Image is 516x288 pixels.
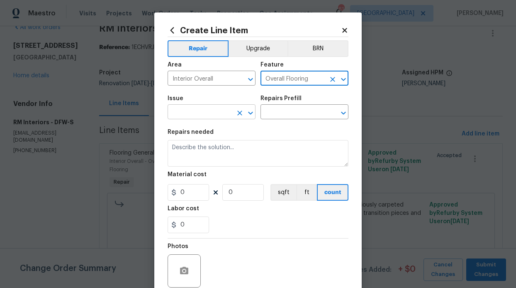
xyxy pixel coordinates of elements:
h5: Repairs needed [168,129,214,135]
button: Open [245,107,256,119]
h5: Photos [168,244,188,249]
button: sqft [270,184,296,201]
h5: Area [168,62,182,68]
button: BRN [287,40,348,57]
h5: Issue [168,96,183,101]
button: Upgrade [229,40,288,57]
button: ft [296,184,317,201]
button: Repair [168,40,229,57]
h2: Create Line Item [168,26,341,35]
button: Open [338,107,349,119]
h5: Material cost [168,172,207,177]
button: count [317,184,348,201]
button: Clear [234,107,246,119]
button: Open [338,74,349,85]
h5: Repairs Prefill [260,96,302,101]
h5: Labor cost [168,206,199,212]
h5: Feature [260,62,284,68]
button: Clear [327,74,338,85]
button: Open [245,74,256,85]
